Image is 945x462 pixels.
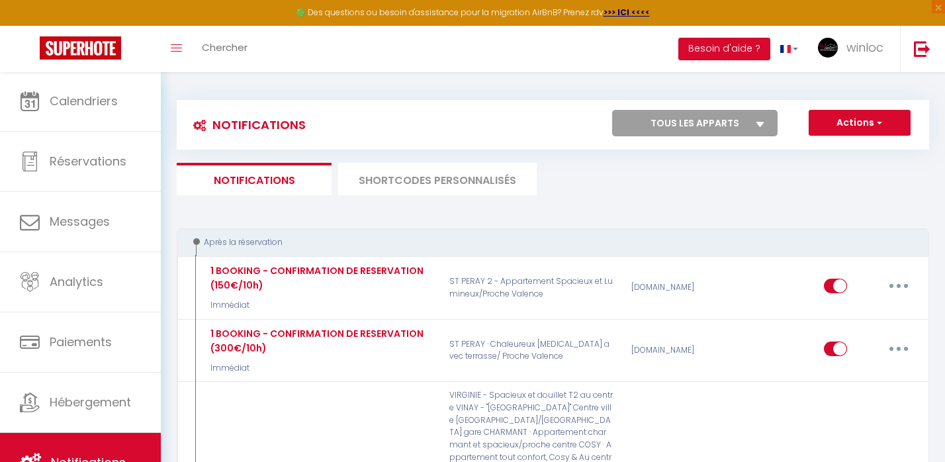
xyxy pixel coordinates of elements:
[678,38,770,60] button: Besoin d'aide ?
[50,153,126,169] span: Réservations
[202,40,247,54] span: Chercher
[50,273,103,290] span: Analytics
[809,110,911,136] button: Actions
[192,26,257,72] a: Chercher
[177,163,332,195] li: Notifications
[808,26,900,72] a: ... winloc
[623,263,744,312] div: [DOMAIN_NAME]
[914,40,930,57] img: logout
[40,36,121,60] img: Super Booking
[187,110,306,140] h3: Notifications
[846,39,883,56] span: winloc
[50,394,131,410] span: Hébergement
[50,213,110,230] span: Messages
[50,93,118,109] span: Calendriers
[207,299,432,312] p: Immédiat
[818,38,838,58] img: ...
[207,326,432,355] div: 1 BOOKING - CONFIRMATION DE RESERVATION (300€/10h)
[441,263,623,312] p: ST PERAY 2 - Appartement Spacieux et Lumineux/Proche Valence
[604,7,650,18] a: >>> ICI <<<<
[623,326,744,375] div: [DOMAIN_NAME]
[207,362,432,375] p: Immédiat
[50,334,112,350] span: Paiements
[207,263,432,293] div: 1 BOOKING - CONFIRMATION DE RESERVATION (150€/10h)
[441,326,623,375] p: ST PERAY · Chaleureux [MEDICAL_DATA] avec terrasse/ Proche Valence
[338,163,537,195] li: SHORTCODES PERSONNALISÉS
[189,236,903,249] div: Après la réservation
